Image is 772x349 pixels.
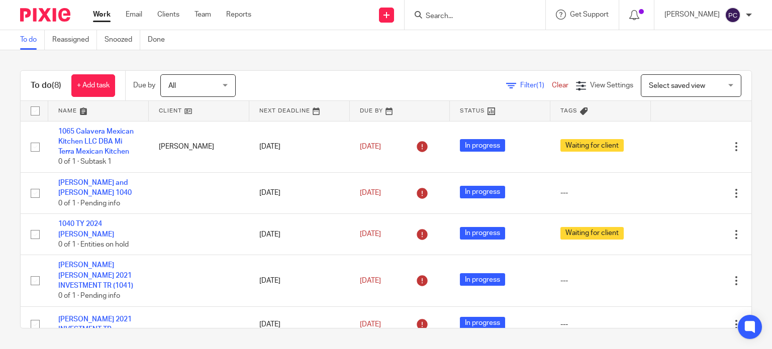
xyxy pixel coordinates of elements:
td: [DATE] [249,255,350,307]
span: (1) [536,82,544,89]
div: --- [560,188,641,198]
a: Team [195,10,211,20]
a: 1040 TY 2024 [PERSON_NAME] [58,220,114,238]
span: In progress [460,273,505,286]
a: [PERSON_NAME] and [PERSON_NAME] 1040 [58,179,132,196]
span: 0 of 1 · Pending info [58,293,120,300]
p: [PERSON_NAME] [664,10,720,20]
span: Select saved view [649,82,705,89]
span: 0 of 1 · Entities on hold [58,241,129,248]
span: In progress [460,227,505,240]
a: [PERSON_NAME] [PERSON_NAME] 2021 INVESTMENT TR (1041) [58,262,133,289]
span: 0 of 1 · Subtask 1 [58,159,112,166]
span: Waiting for client [560,139,624,152]
span: In progress [460,317,505,329]
span: 0 of 1 · Pending info [58,200,120,207]
td: [DATE] [249,173,350,214]
img: svg%3E [725,7,741,23]
span: Tags [560,108,577,113]
img: Pixie [20,8,70,22]
span: [DATE] [360,231,381,238]
a: Snoozed [105,30,140,50]
span: All [168,82,176,89]
a: Done [148,30,172,50]
span: View Settings [590,82,633,89]
div: --- [560,276,641,286]
td: [DATE] [249,121,350,173]
span: Waiting for client [560,227,624,240]
a: To do [20,30,45,50]
a: 1065 Calavera Mexican Kitchen LLC DBA Mi Terra Mexican Kitchen [58,128,134,156]
a: Reports [226,10,251,20]
span: Get Support [570,11,609,18]
td: [DATE] [249,214,350,255]
input: Search [425,12,515,21]
span: [DATE] [360,189,381,196]
span: (8) [52,81,61,89]
span: [DATE] [360,277,381,284]
div: --- [560,319,641,329]
a: Email [126,10,142,20]
p: Due by [133,80,155,90]
a: Clear [552,82,568,89]
span: In progress [460,186,505,198]
a: Clients [157,10,179,20]
span: In progress [460,139,505,152]
a: [PERSON_NAME] 2021 INVESTMENT TR [58,316,132,333]
span: [DATE] [360,143,381,150]
a: Reassigned [52,30,97,50]
a: + Add task [71,74,115,97]
td: [PERSON_NAME] [149,121,249,173]
span: Filter [520,82,552,89]
span: [DATE] [360,321,381,328]
td: [DATE] [249,306,350,342]
a: Work [93,10,111,20]
h1: To do [31,80,61,91]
